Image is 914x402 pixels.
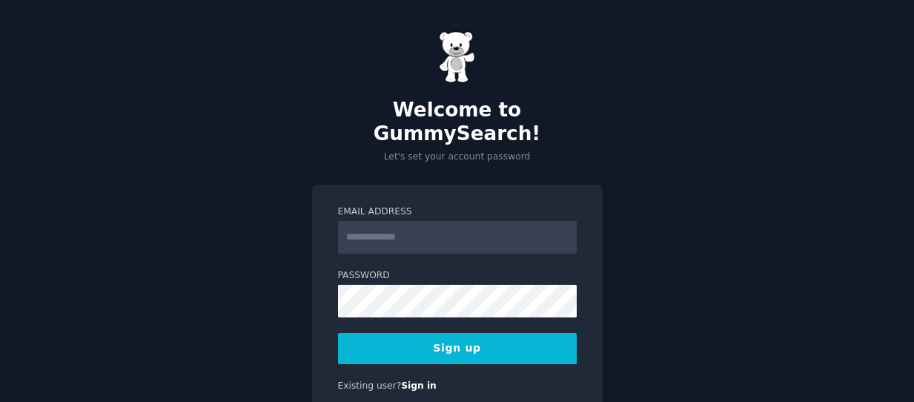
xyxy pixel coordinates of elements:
button: Sign up [338,333,577,364]
p: Let's set your account password [312,151,603,164]
a: Sign in [401,380,437,391]
span: Existing user? [338,380,402,391]
img: Gummy Bear [439,31,476,83]
label: Email Address [338,205,577,219]
h2: Welcome to GummySearch! [312,99,603,145]
label: Password [338,269,577,283]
